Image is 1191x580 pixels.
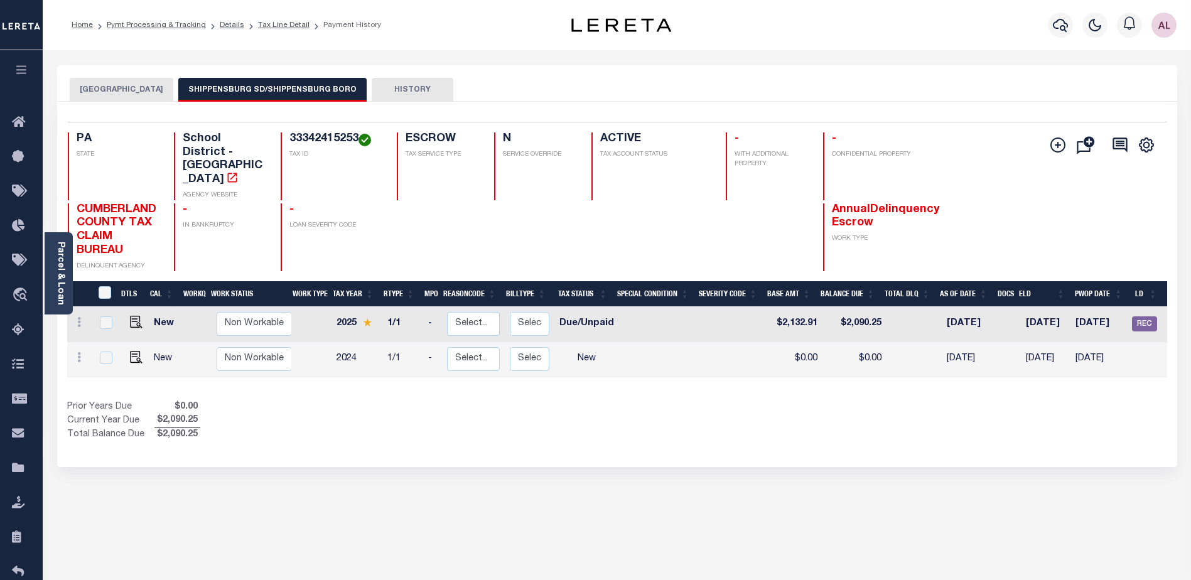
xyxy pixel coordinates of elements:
[1132,320,1157,328] a: REC
[220,21,244,29] a: Details
[993,281,1014,307] th: Docs
[503,132,576,146] h4: N
[258,21,310,29] a: Tax Line Detail
[735,133,739,144] span: -
[832,204,940,229] span: AnnualDelinquency Escrow
[832,234,915,244] p: WORK TYPE
[438,281,501,307] th: ReasonCode: activate to sort column ascending
[1070,307,1128,342] td: [DATE]
[1021,307,1070,342] td: [DATE]
[382,342,423,377] td: 1/1
[183,204,187,215] span: -
[372,78,453,102] button: HISTORY
[331,307,382,342] td: 2025
[154,428,200,442] span: $2,090.25
[1070,342,1128,377] td: [DATE]
[310,19,381,31] li: Payment History
[67,400,154,414] td: Prior Years Due
[178,281,206,307] th: WorkQ
[77,204,156,256] span: CUMBERLAND COUNTY TAX CLAIM BUREAU
[832,150,915,159] p: CONFIDENTIAL PROPERTY
[154,400,200,414] span: $0.00
[822,307,887,342] td: $2,090.25
[423,342,442,377] td: -
[331,342,382,377] td: 2024
[1014,281,1070,307] th: ELD: activate to sort column ascending
[67,428,154,442] td: Total Balance Due
[145,281,178,307] th: CAL: activate to sort column ascending
[1128,281,1162,307] th: LD: activate to sort column ascending
[288,281,328,307] th: Work Type
[77,262,159,271] p: DELINQUENT AGENCY
[183,132,266,186] h4: School District - [GEOGRAPHIC_DATA]
[554,307,619,342] td: Due/Unpaid
[1070,281,1128,307] th: PWOP Date: activate to sort column ascending
[107,21,206,29] a: Pymt Processing & Tracking
[72,21,93,29] a: Home
[77,132,159,146] h4: PA
[363,318,372,326] img: Star.svg
[406,150,479,159] p: TAX SERVICE TYPE
[382,307,423,342] td: 1/1
[328,281,379,307] th: Tax Year: activate to sort column ascending
[419,281,438,307] th: MPO
[880,281,935,307] th: Total DLQ: activate to sort column ascending
[501,281,551,307] th: BillType: activate to sort column ascending
[289,150,381,159] p: TAX ID
[206,281,291,307] th: Work Status
[70,78,173,102] button: [GEOGRAPHIC_DATA]
[183,221,266,230] p: IN BANKRUPTCY
[289,204,294,215] span: -
[694,281,762,307] th: Severity Code: activate to sort column ascending
[554,342,619,377] td: New
[600,132,711,146] h4: ACTIVE
[600,150,711,159] p: TAX ACCOUNT STATUS
[289,132,381,146] h4: 33342415253
[571,18,672,32] img: logo-dark.svg
[942,307,999,342] td: [DATE]
[503,150,576,159] p: SERVICE OVERRIDE
[67,414,154,427] td: Current Year Due
[67,281,91,307] th: &nbsp;&nbsp;&nbsp;&nbsp;&nbsp;&nbsp;&nbsp;&nbsp;&nbsp;&nbsp;
[154,414,200,427] span: $2,090.25
[1021,342,1070,377] td: [DATE]
[183,191,266,200] p: AGENCY WEBSITE
[91,281,117,307] th: &nbsp;
[406,132,479,146] h4: ESCROW
[12,287,32,304] i: travel_explore
[178,78,367,102] button: SHIPPENSBURG SD/SHIPPENSBURG BORO
[935,281,993,307] th: As of Date: activate to sort column ascending
[769,307,822,342] td: $2,132.91
[379,281,419,307] th: RType: activate to sort column ascending
[1132,316,1157,331] span: REC
[289,221,381,230] p: LOAN SEVERITY CODE
[735,150,808,169] p: WITH ADDITIONAL PROPERTY
[816,281,880,307] th: Balance Due: activate to sort column ascending
[423,307,442,342] td: -
[769,342,822,377] td: $0.00
[77,150,159,159] p: STATE
[551,281,612,307] th: Tax Status: activate to sort column ascending
[116,281,145,307] th: DTLS
[822,342,887,377] td: $0.00
[56,242,65,305] a: Parcel & Loan
[612,281,694,307] th: Special Condition: activate to sort column ascending
[942,342,999,377] td: [DATE]
[832,133,836,144] span: -
[149,307,183,342] td: New
[149,342,183,377] td: New
[762,281,816,307] th: Base Amt: activate to sort column ascending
